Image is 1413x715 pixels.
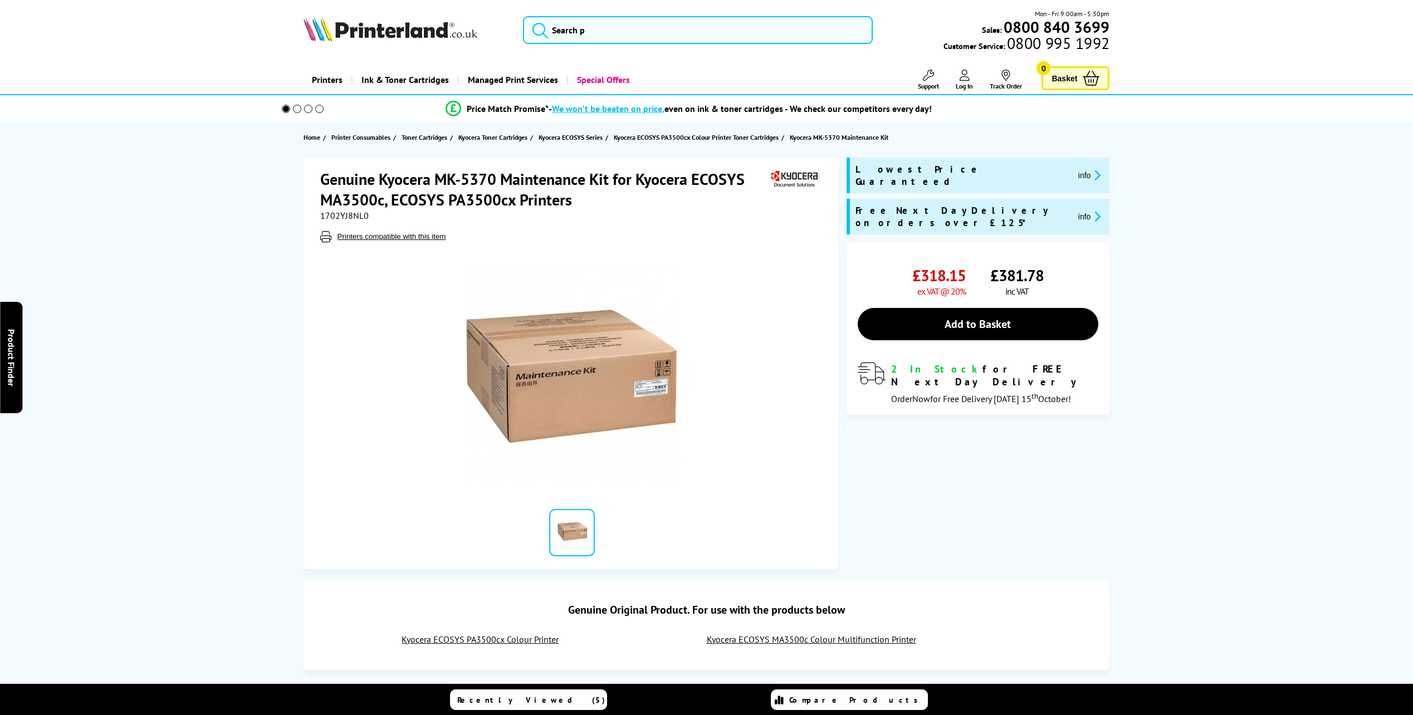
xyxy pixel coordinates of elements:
span: Lowest Price Guaranteed [855,163,1069,188]
a: Add to Basket [858,308,1099,340]
span: £318.15 [912,265,966,286]
span: Kyocera ECOSYS PA3500cx Colour Printer Toner Cartridges [614,131,779,143]
a: Track Order [990,70,1022,90]
span: Free Next Day Delivery on orders over £125* [855,204,1069,229]
a: 0800 840 3699 [1002,22,1109,32]
span: 0 [1036,61,1050,75]
span: 1702YJ8NL0 [320,210,369,221]
a: Kyocera MK-5370 Maintenance Kit [790,131,891,143]
img: Kyocera [769,169,820,189]
a: Home [304,131,323,143]
b: 0800 840 3699 [1004,17,1109,37]
span: Home [304,131,320,143]
a: Printers [304,66,351,94]
span: Price Match Promise* [467,103,549,114]
span: Toner Cartridges [402,131,447,143]
span: Compare Products [789,695,924,705]
span: Product Finder [6,329,17,386]
div: for FREE Next Day Delivery [891,363,1099,388]
a: Log In [956,70,973,90]
sup: th [1031,391,1038,401]
a: Recently Viewed (5) [450,689,607,710]
span: Kyocera ECOSYS Series [539,131,603,143]
span: Order for Free Delivery [DATE] 15 October! [891,393,1071,404]
span: ex VAT @ 20% [917,286,966,297]
h1: Genuine Kyocera MK-5370 Maintenance Kit for Kyocera ECOSYS MA3500c, ECOSYS PA3500cx Printers [320,169,769,210]
span: Support [918,82,939,90]
span: Kyocera MK-5370 Maintenance Kit [790,131,888,143]
span: Recently Viewed (5) [457,695,605,705]
a: Compare Products [771,689,928,710]
span: Printer Consumables [331,131,390,143]
button: Printers compatible with this item [334,232,449,241]
span: Ink & Toner Cartridges [361,66,449,94]
div: Genuine Original Product. For use with the products below [315,591,1099,628]
div: - even on ink & toner cartridges - We check our competitors every day! [549,103,932,114]
span: 0800 995 1992 [1005,38,1109,48]
span: Mon - Fri 9:00am - 5:30pm [1035,8,1109,19]
span: 2 In Stock [891,363,982,375]
a: Ink & Toner Cartridges [351,66,457,94]
li: modal_Promise [267,99,1112,119]
span: Sales: [982,25,1002,35]
span: Log In [956,82,973,90]
a: Printer Consumables [331,131,393,143]
a: Kyocera ECOSYS PA3500cx Colour Printer Toner Cartridges [614,131,781,143]
span: Now [912,393,930,404]
a: Special Offers [566,66,638,94]
span: We won’t be beaten on price, [552,103,664,114]
a: Kyocera Toner Cartridges [458,131,530,143]
span: Basket [1052,71,1077,86]
span: inc VAT [1005,286,1029,297]
a: Toner Cartridges [402,131,450,143]
button: promo-description [1075,210,1104,223]
input: Search p [523,16,873,44]
a: Basket 0 [1042,66,1109,90]
a: Kyocera ECOSYS Series [539,131,605,143]
a: Kyocera ECOSYS PA3500cx Colour Printer [402,634,559,645]
a: Printerland Logo [304,17,509,43]
button: promo-description [1075,169,1104,182]
a: Support [918,70,939,90]
span: Customer Service: [943,38,1109,51]
span: £381.78 [990,265,1044,286]
img: Kyocera 1702YJ8NL0 MK-5370 Maintenance Kit [463,265,681,483]
a: Kyocera ECOSYS MA3500c Colour Multifunction Printer [707,634,916,645]
a: Managed Print Services [457,66,566,94]
img: Printerland Logo [304,17,477,41]
span: Kyocera Toner Cartridges [458,131,527,143]
div: modal_delivery [858,363,1099,404]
